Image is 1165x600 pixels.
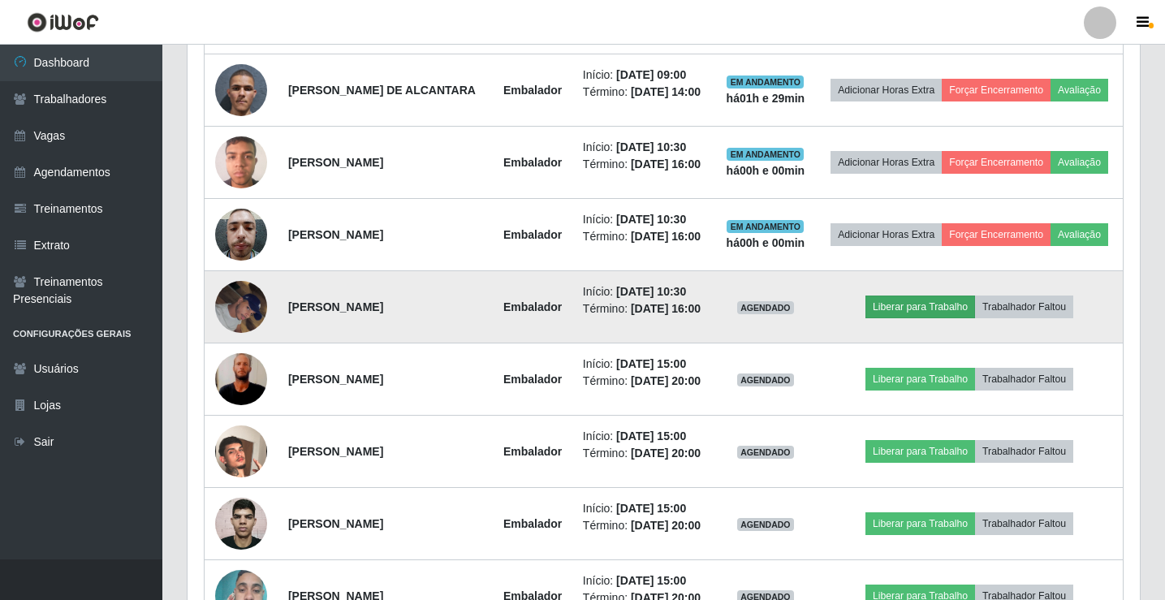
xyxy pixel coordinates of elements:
[583,228,705,245] li: Término:
[583,300,705,317] li: Término:
[503,373,562,386] strong: Embalador
[583,428,705,445] li: Início:
[727,164,805,177] strong: há 00 h e 00 min
[583,283,705,300] li: Início:
[583,211,705,228] li: Início:
[503,517,562,530] strong: Embalador
[583,572,705,589] li: Início:
[288,373,383,386] strong: [PERSON_NAME]
[288,84,476,97] strong: [PERSON_NAME] DE ALCANTARA
[616,429,686,442] time: [DATE] 15:00
[503,156,562,169] strong: Embalador
[215,200,267,269] img: 1742686144384.jpeg
[831,79,942,101] button: Adicionar Horas Extra
[942,223,1051,246] button: Forçar Encerramento
[631,230,701,243] time: [DATE] 16:00
[727,148,804,161] span: EM ANDAMENTO
[616,574,686,587] time: [DATE] 15:00
[583,67,705,84] li: Início:
[737,446,794,459] span: AGENDADO
[288,228,383,241] strong: [PERSON_NAME]
[1051,223,1108,246] button: Avaliação
[737,373,794,386] span: AGENDADO
[865,440,975,463] button: Liberar para Trabalho
[215,405,267,498] img: 1726002463138.jpeg
[583,156,705,173] li: Término:
[215,272,267,341] img: 1754491826586.jpeg
[215,127,267,196] img: 1687717859482.jpeg
[975,296,1073,318] button: Trabalhador Faltou
[583,500,705,517] li: Início:
[831,223,942,246] button: Adicionar Horas Extra
[737,301,794,314] span: AGENDADO
[288,300,383,313] strong: [PERSON_NAME]
[727,236,805,249] strong: há 00 h e 00 min
[215,322,267,437] img: 1751591398028.jpeg
[831,151,942,174] button: Adicionar Horas Extra
[583,445,705,462] li: Término:
[583,356,705,373] li: Início:
[1051,79,1108,101] button: Avaliação
[583,84,705,101] li: Término:
[942,79,1051,101] button: Forçar Encerramento
[975,368,1073,391] button: Trabalhador Faltou
[1051,151,1108,174] button: Avaliação
[288,445,383,458] strong: [PERSON_NAME]
[865,368,975,391] button: Liberar para Trabalho
[865,512,975,535] button: Liberar para Trabalho
[503,228,562,241] strong: Embalador
[616,213,686,226] time: [DATE] 10:30
[583,517,705,534] li: Término:
[503,445,562,458] strong: Embalador
[616,357,686,370] time: [DATE] 15:00
[631,447,701,460] time: [DATE] 20:00
[215,44,267,136] img: 1730850583959.jpeg
[616,502,686,515] time: [DATE] 15:00
[631,374,701,387] time: [DATE] 20:00
[975,440,1073,463] button: Trabalhador Faltou
[727,92,805,105] strong: há 01 h e 29 min
[616,285,686,298] time: [DATE] 10:30
[631,85,701,98] time: [DATE] 14:00
[727,76,804,88] span: EM ANDAMENTO
[503,300,562,313] strong: Embalador
[215,489,267,559] img: 1750990639445.jpeg
[727,220,804,233] span: EM ANDAMENTO
[288,156,383,169] strong: [PERSON_NAME]
[631,158,701,171] time: [DATE] 16:00
[503,84,562,97] strong: Embalador
[865,296,975,318] button: Liberar para Trabalho
[616,140,686,153] time: [DATE] 10:30
[631,302,701,315] time: [DATE] 16:00
[288,517,383,530] strong: [PERSON_NAME]
[27,12,99,32] img: CoreUI Logo
[631,519,701,532] time: [DATE] 20:00
[583,373,705,390] li: Término:
[737,518,794,531] span: AGENDADO
[616,68,686,81] time: [DATE] 09:00
[583,139,705,156] li: Início:
[942,151,1051,174] button: Forçar Encerramento
[975,512,1073,535] button: Trabalhador Faltou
